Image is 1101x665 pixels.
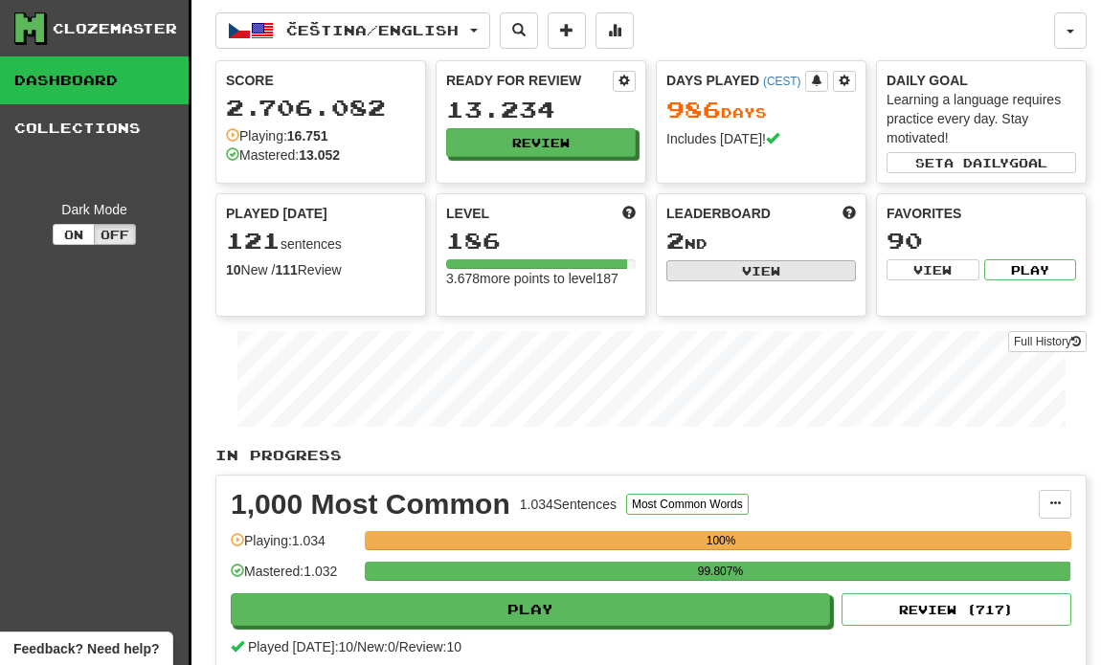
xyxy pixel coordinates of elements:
[53,19,177,38] div: Clozemaster
[843,204,856,223] span: This week in points, UTC
[231,490,510,519] div: 1,000 Most Common
[275,262,297,277] strong: 111
[395,639,399,654] span: /
[622,204,636,223] span: Score more points to level up
[226,96,416,120] div: 2.706.082
[226,204,327,223] span: Played [DATE]
[887,152,1076,173] button: Seta dailygoal
[666,98,856,122] div: Day s
[248,639,353,654] span: Played [DATE]: 10
[446,98,636,122] div: 13.234
[666,227,685,254] span: 2
[944,156,1009,169] span: a daily
[231,562,355,593] div: Mastered: 1.032
[984,259,1077,280] button: Play
[371,531,1071,550] div: 100%
[666,229,856,254] div: nd
[215,12,490,49] button: Čeština/English
[446,128,636,157] button: Review
[357,639,395,654] span: New: 0
[887,259,979,280] button: View
[666,71,805,90] div: Days Played
[666,260,856,281] button: View
[1008,331,1087,352] a: Full History
[299,147,340,163] strong: 13.052
[446,229,636,253] div: 186
[548,12,586,49] button: Add sentence to collection
[446,269,636,288] div: 3.678 more points to level 187
[446,204,489,223] span: Level
[353,639,357,654] span: /
[226,262,241,277] strong: 10
[763,75,801,88] a: (CEST)
[94,224,136,245] button: Off
[286,22,459,38] span: Čeština / English
[215,446,1087,465] p: In Progress
[446,71,613,90] div: Ready for Review
[13,639,159,658] span: Open feedback widget
[887,71,1076,90] div: Daily Goal
[666,204,771,223] span: Leaderboard
[595,12,634,49] button: More stats
[842,593,1071,626] button: Review (717)
[226,145,340,165] div: Mastered:
[371,562,1069,581] div: 99.807%
[226,260,416,279] div: New / Review
[226,71,416,90] div: Score
[53,224,95,245] button: On
[226,229,416,254] div: sentences
[887,229,1076,253] div: 90
[226,126,328,145] div: Playing:
[887,90,1076,147] div: Learning a language requires practice every day. Stay motivated!
[887,204,1076,223] div: Favorites
[626,494,749,515] button: Most Common Words
[666,96,721,122] span: 986
[666,129,856,148] div: Includes [DATE]!
[500,12,538,49] button: Search sentences
[226,227,281,254] span: 121
[520,495,617,514] div: 1.034 Sentences
[231,593,830,626] button: Play
[399,639,461,654] span: Review: 10
[14,200,174,219] div: Dark Mode
[231,531,355,563] div: Playing: 1.034
[287,128,328,144] strong: 16.751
